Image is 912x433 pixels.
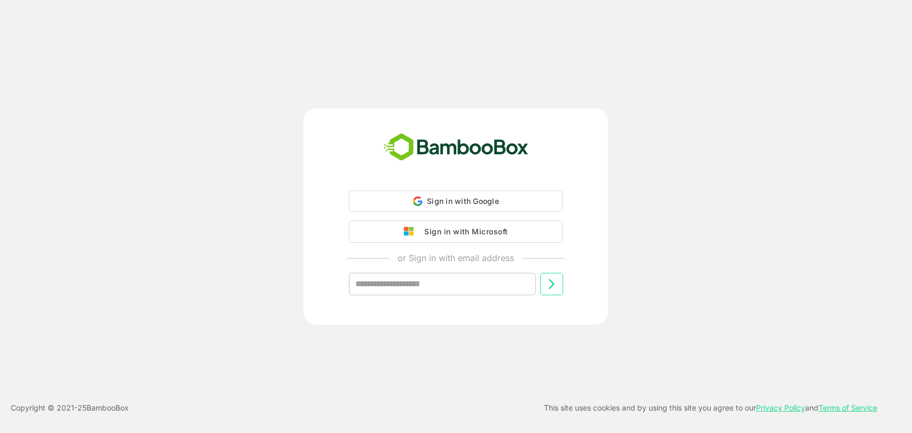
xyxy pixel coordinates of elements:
[11,401,129,414] p: Copyright © 2021- 25 BambooBox
[544,401,877,414] p: This site uses cookies and by using this site you agree to our and
[756,403,805,412] a: Privacy Policy
[404,227,419,237] img: google
[419,225,508,239] div: Sign in with Microsoft
[378,130,534,165] img: bamboobox
[819,403,877,412] a: Terms of Service
[427,196,499,206] span: Sign in with Google
[397,251,514,264] p: or Sign in with email address
[349,191,563,212] div: Sign in with Google
[349,221,563,243] button: Sign in with Microsoft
